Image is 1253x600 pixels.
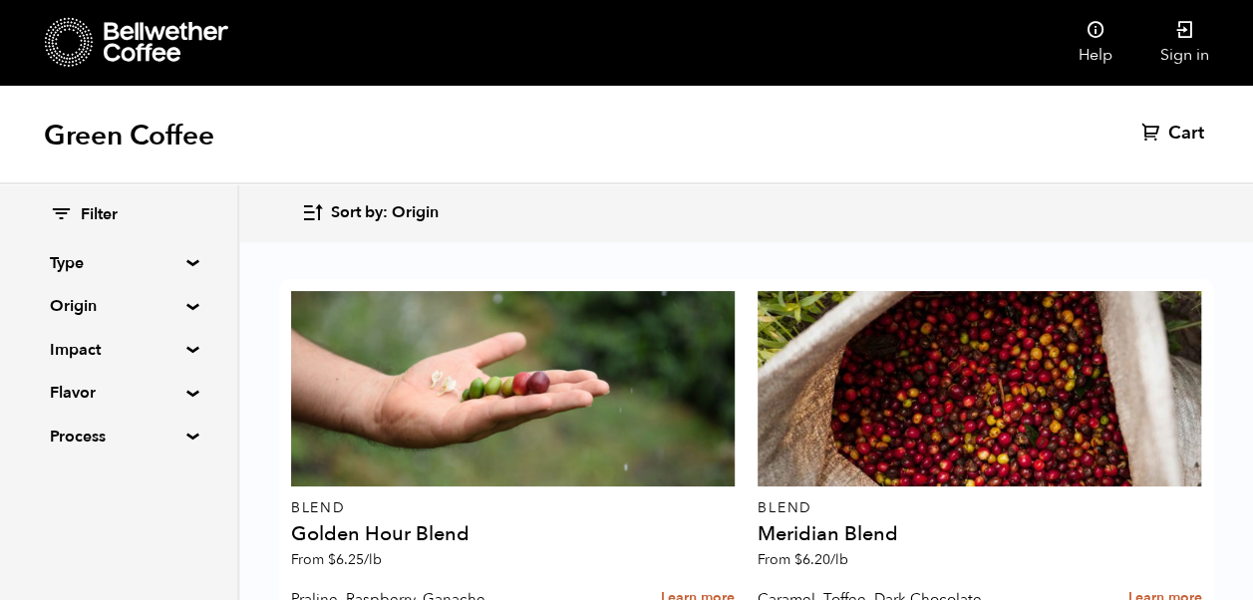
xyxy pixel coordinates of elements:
h4: Golden Hour Blend [291,524,735,544]
span: /lb [830,550,848,569]
span: Filter [81,204,118,226]
span: Sort by: Origin [331,202,439,224]
summary: Type [50,251,187,275]
span: Cart [1168,122,1204,146]
span: /lb [364,550,382,569]
span: $ [794,550,802,569]
h4: Meridian Blend [758,524,1201,544]
p: Blend [291,501,735,515]
summary: Process [50,425,187,449]
h1: Green Coffee [44,118,214,153]
span: From [291,550,382,569]
span: $ [328,550,336,569]
summary: Flavor [50,381,187,405]
p: Blend [758,501,1201,515]
span: From [758,550,848,569]
summary: Impact [50,338,187,362]
bdi: 6.20 [794,550,848,569]
button: Sort by: Origin [301,189,439,236]
a: Cart [1141,122,1209,146]
summary: Origin [50,294,187,318]
bdi: 6.25 [328,550,382,569]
